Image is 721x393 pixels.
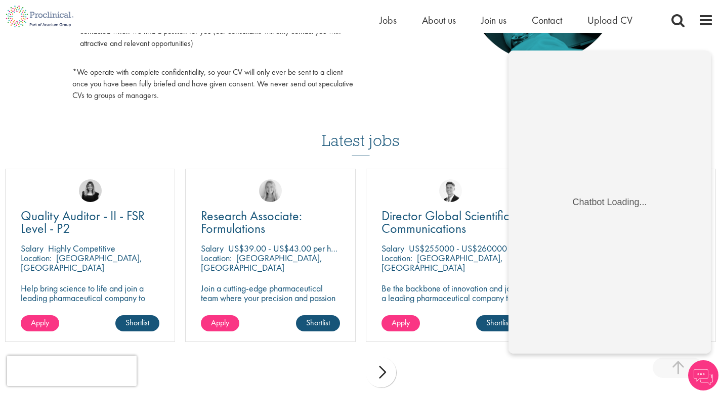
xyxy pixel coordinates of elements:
p: [GEOGRAPHIC_DATA], [GEOGRAPHIC_DATA] [381,252,503,273]
a: Upload CV [587,14,632,27]
p: [GEOGRAPHIC_DATA], [GEOGRAPHIC_DATA] [21,252,142,273]
a: Director Global Scientific Communications [381,210,520,235]
li: Ensuring that we have your latest details on file so that you can be quickly and easily contacted... [72,13,353,62]
h3: Latest jobs [322,107,400,156]
a: Apply [381,315,420,331]
p: *We operate with complete confidentiality, so your CV will only ever be sent to a client once you... [72,67,353,102]
span: Apply [211,317,229,328]
a: Quality Auditor - II - FSR Level - P2 [21,210,159,235]
p: Highly Competitive [48,242,115,254]
p: [GEOGRAPHIC_DATA], [GEOGRAPHIC_DATA] [201,252,322,273]
a: Apply [201,315,239,331]
p: Be the backbone of innovation and join a leading pharmaceutical company to help keep life-changin... [381,283,520,331]
img: George Watson [439,179,462,202]
span: Salary [21,242,44,254]
p: Help bring science to life and join a leading pharmaceutical company to play a key role in delive... [21,283,159,331]
span: Salary [381,242,404,254]
a: Shortlist [115,315,159,331]
a: Join us [481,14,506,27]
span: Location: [201,252,232,264]
img: Molly Colclough [79,179,102,202]
a: Apply [21,315,59,331]
p: US$255000 - US$260000 per annum [409,242,545,254]
p: Join a cutting-edge pharmaceutical team where your precision and passion for quality will help sh... [201,283,340,322]
a: Shortlist [296,315,340,331]
span: Salary [201,242,224,254]
span: Director Global Scientific Communications [381,207,509,237]
img: Chatbot [688,360,718,390]
div: next [366,357,396,387]
a: Contact [532,14,562,27]
span: Research Associate: Formulations [201,207,302,237]
span: Apply [392,317,410,328]
a: Jobs [379,14,397,27]
a: Shortlist [476,315,520,331]
span: Apply [31,317,49,328]
span: Location: [21,252,52,264]
span: Quality Auditor - II - FSR Level - P2 [21,207,145,237]
div: Chatbot Loading... [64,146,138,157]
a: About us [422,14,456,27]
img: Shannon Briggs [259,179,282,202]
a: Research Associate: Formulations [201,210,340,235]
p: US$39.00 - US$43.00 per hour [228,242,342,254]
span: Location: [381,252,412,264]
